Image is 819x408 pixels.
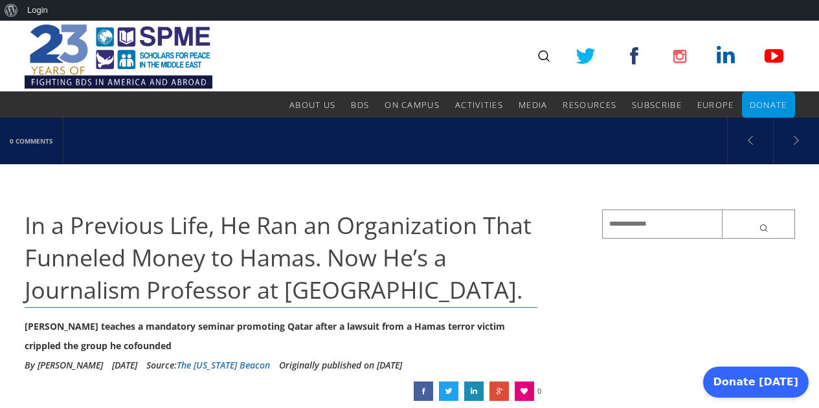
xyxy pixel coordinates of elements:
[697,92,734,118] a: Europe
[750,92,787,118] a: Donate
[289,92,335,118] a: About Us
[537,381,541,401] span: 0
[385,99,440,111] span: On Campus
[519,92,548,118] a: Media
[519,99,548,111] span: Media
[563,92,616,118] a: Resources
[464,381,484,401] a: In a Previous Life, He Ran an Organization That Funneled Money to Hamas. Now He’s a Journalism Pr...
[351,92,369,118] a: BDS
[25,209,532,306] span: In a Previous Life, He Ran an Organization That Funneled Money to Hamas. Now He’s a Journalism Pr...
[289,99,335,111] span: About Us
[146,356,270,375] div: Source:
[455,99,503,111] span: Activities
[25,21,212,92] img: SPME
[632,92,682,118] a: Subscribe
[632,99,682,111] span: Subscribe
[750,99,787,111] span: Donate
[455,92,503,118] a: Activities
[385,92,440,118] a: On Campus
[563,99,616,111] span: Resources
[351,99,369,111] span: BDS
[697,99,734,111] span: Europe
[25,356,103,375] li: By [PERSON_NAME]
[112,356,137,375] li: [DATE]
[177,359,270,371] a: The [US_STATE] Beacon
[489,381,509,401] a: In a Previous Life, He Ran an Organization That Funneled Money to Hamas. Now He’s a Journalism Pr...
[25,317,538,356] div: [PERSON_NAME] teaches a mandatory seminar promoting Qatar after a lawsuit from a Hamas terror vic...
[414,381,433,401] a: In a Previous Life, He Ran an Organization That Funneled Money to Hamas. Now He’s a Journalism Pr...
[279,356,402,375] li: Originally published on [DATE]
[439,381,458,401] a: In a Previous Life, He Ran an Organization That Funneled Money to Hamas. Now He’s a Journalism Pr...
